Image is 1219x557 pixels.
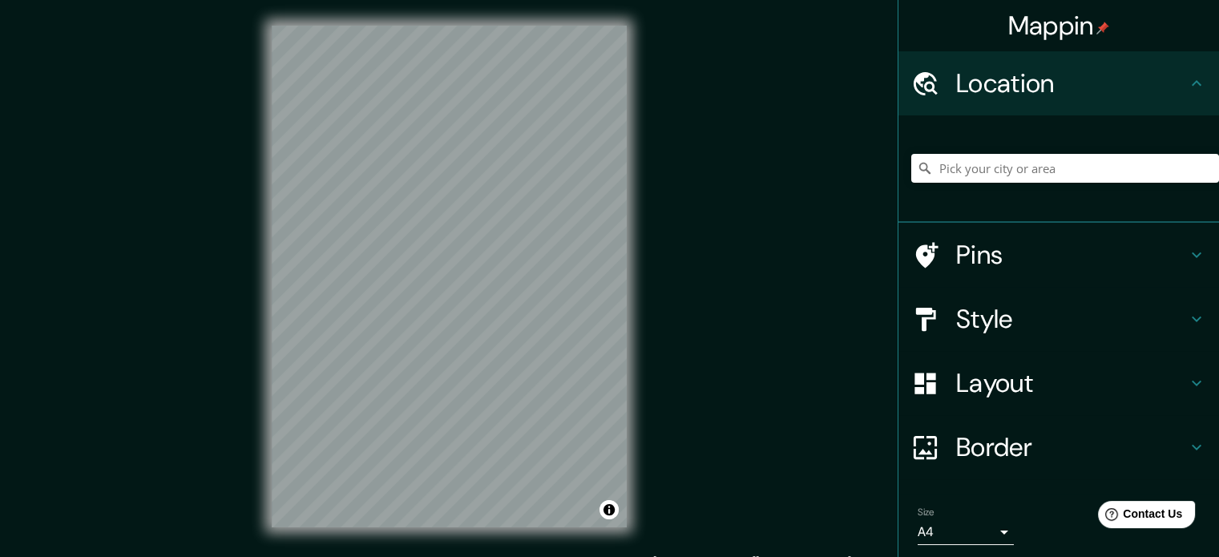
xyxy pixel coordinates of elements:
[956,303,1187,335] h4: Style
[898,415,1219,479] div: Border
[1096,22,1109,34] img: pin-icon.png
[956,239,1187,271] h4: Pins
[898,287,1219,351] div: Style
[918,506,934,519] label: Size
[956,67,1187,99] h4: Location
[599,500,619,519] button: Toggle attribution
[918,519,1014,545] div: A4
[272,26,627,527] canvas: Map
[898,351,1219,415] div: Layout
[1076,494,1201,539] iframe: Help widget launcher
[911,154,1219,183] input: Pick your city or area
[1008,10,1110,42] h4: Mappin
[898,51,1219,115] div: Location
[956,431,1187,463] h4: Border
[898,223,1219,287] div: Pins
[956,367,1187,399] h4: Layout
